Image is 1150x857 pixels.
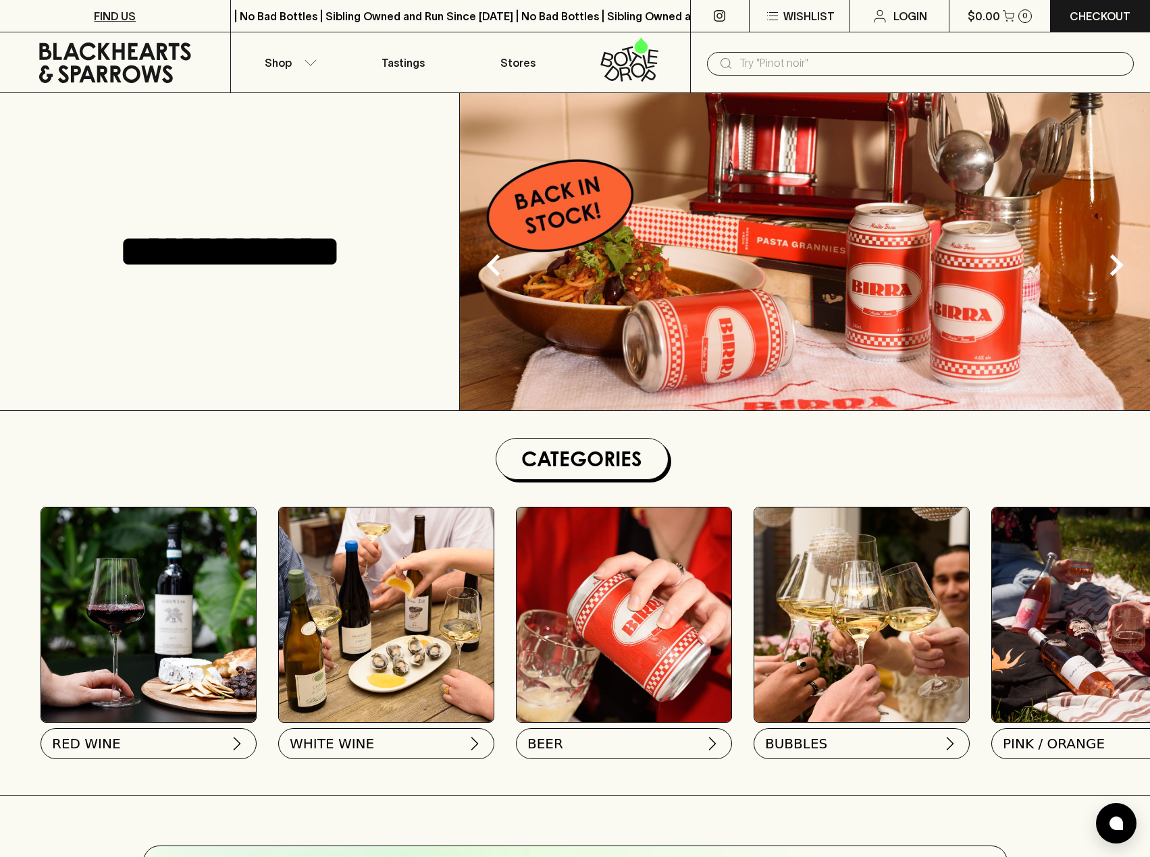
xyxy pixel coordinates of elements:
[265,55,292,71] p: Shop
[461,32,575,92] a: Stores
[460,93,1150,410] img: optimise
[527,734,563,753] span: BEER
[739,53,1123,74] input: Try "Pinot noir"
[517,507,731,722] img: BIRRA_GOOD-TIMES_INSTA-2 1/optimise?auth=Mjk3MjY0ODMzMw__
[1109,817,1123,830] img: bubble-icon
[502,444,662,474] h1: Categories
[754,728,970,759] button: BUBBLES
[41,507,256,722] img: Red Wine Tasting
[382,55,425,71] p: Tastings
[467,736,483,752] img: chevron-right.svg
[94,8,136,24] p: FIND US
[500,55,535,71] p: Stores
[346,32,461,92] a: Tastings
[1022,12,1028,20] p: 0
[279,507,494,722] img: optimise
[783,8,835,24] p: Wishlist
[41,728,257,759] button: RED WINE
[52,734,121,753] span: RED WINE
[229,736,245,752] img: chevron-right.svg
[290,734,374,753] span: WHITE WINE
[765,734,827,753] span: BUBBLES
[942,736,958,752] img: chevron-right.svg
[467,238,521,292] button: Previous
[278,728,494,759] button: WHITE WINE
[231,32,346,92] button: Shop
[1070,8,1130,24] p: Checkout
[704,736,721,752] img: chevron-right.svg
[968,8,1000,24] p: $0.00
[754,507,969,722] img: 2022_Festive_Campaign_INSTA-16 1
[1003,734,1105,753] span: PINK / ORANGE
[516,728,732,759] button: BEER
[893,8,927,24] p: Login
[1089,238,1143,292] button: Next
